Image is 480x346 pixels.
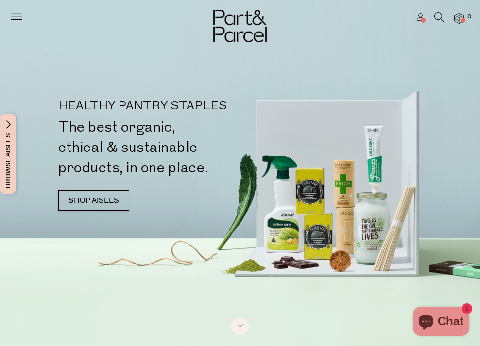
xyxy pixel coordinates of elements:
[410,307,472,338] inbox-online-store-chat: Shopify online store chat
[58,100,258,112] p: HEALTHY PANTRY STAPLES
[58,117,258,188] h2: The best organic, ethical & sustainable products, in one place.
[465,13,474,21] span: 0
[454,13,464,23] a: 0
[3,114,14,194] span: Browse Aisles
[58,190,129,211] a: SHOP AISLES
[213,10,267,42] img: Part&Parcel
